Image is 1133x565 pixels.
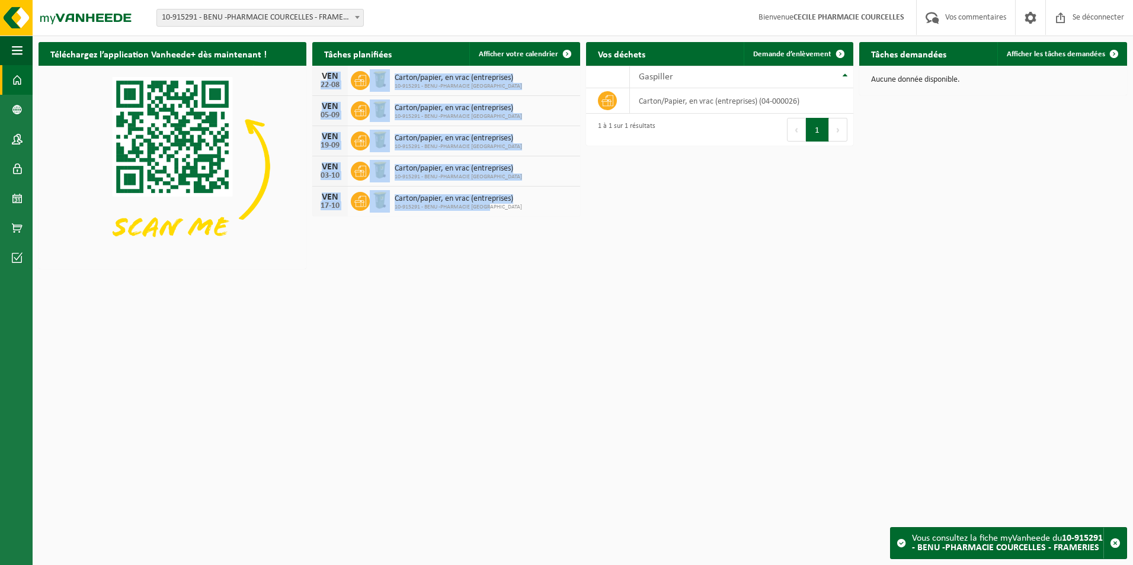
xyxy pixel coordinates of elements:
span: Afficher les tâches demandées [1007,50,1105,58]
span: Carton/papier, en vrac (entreprises) [395,164,522,174]
span: Carton/papier, en vrac (entreprises) [395,73,522,83]
a: Demande d’enlèvement [744,42,852,66]
div: 1 à 1 sur 1 résultats [592,117,655,143]
span: 10-915291 - BENU -PHARMACIE [GEOGRAPHIC_DATA] [395,113,522,120]
div: 22-08 [318,81,342,89]
span: 10-915291 - BENU -PHARMACIE [GEOGRAPHIC_DATA] [395,83,522,90]
span: Carton/papier, en vrac (entreprises) [395,194,522,204]
div: VEN [318,72,342,81]
a: Afficher votre calendrier [469,42,579,66]
div: VEN [318,132,342,142]
img: Téléchargez l’application VHEPlus [39,66,306,267]
img: WB-0240-HPE-GN-50 [370,69,390,89]
button: Prochain [829,118,847,142]
button: 1 [806,118,829,142]
span: 10-915291 - BENU -PHARMACIE COURCELLES - FRAMERIES [156,9,364,27]
span: Carton/papier, en vrac (entreprises) [395,104,522,113]
div: 05-09 [318,111,342,120]
div: VEN [318,162,342,172]
img: WB-0240-HPE-GN-50 [370,190,390,210]
img: WB-0240-HPE-GN-50 [370,130,390,150]
strong: 10-915291 - BENU -PHARMACIE COURCELLES - FRAMERIES [912,534,1103,553]
img: WB-0240-HPE-GN-50 [370,99,390,120]
span: 10-915291 - BENU -PHARMACIE [GEOGRAPHIC_DATA] [395,143,522,150]
div: VEN [318,192,342,202]
div: Vous consultez la fiche myVanheede du [912,528,1103,558]
span: Demande d’enlèvement [753,50,831,58]
span: 10-915291 - BENU -PHARMACIE COURCELLES - FRAMERIES [157,9,363,26]
div: VEN [318,102,342,111]
span: 10-915291 - BENU -PHARMACIE [GEOGRAPHIC_DATA] [395,204,522,211]
h2: Tâches demandées [859,42,958,65]
p: Aucune donnée disponible. [871,76,1115,84]
div: 19-09 [318,142,342,150]
h2: Téléchargez l’application Vanheede+ dès maintenant ! [39,42,279,65]
font: Bienvenue [758,13,904,22]
td: Carton/Papier, en vrac (entreprises) (04-000026) [630,88,854,114]
strong: CECILE PHARMACIE COURCELLES [793,13,904,22]
a: Afficher les tâches demandées [997,42,1126,66]
div: 03-10 [318,172,342,180]
span: Afficher votre calendrier [479,50,558,58]
h2: Vos déchets [586,42,657,65]
span: Carton/papier, en vrac (entreprises) [395,134,522,143]
img: WB-0240-HPE-GN-50 [370,160,390,180]
span: 10-915291 - BENU -PHARMACIE [GEOGRAPHIC_DATA] [395,174,522,181]
span: Gaspiller [639,72,673,82]
h2: Tâches planifiées [312,42,404,65]
div: 17-10 [318,202,342,210]
button: Précédent [787,118,806,142]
